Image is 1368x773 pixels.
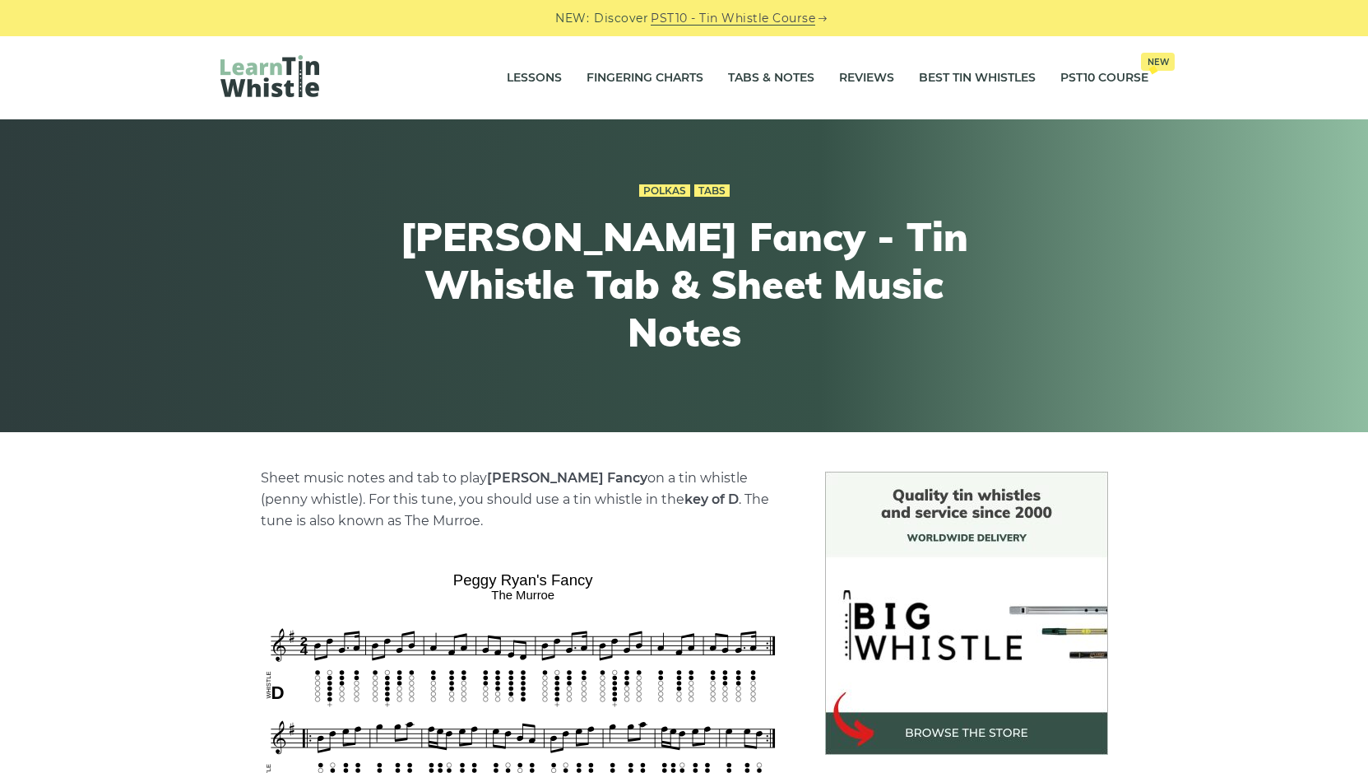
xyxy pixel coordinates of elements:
a: Tabs & Notes [728,58,814,99]
a: Polkas [639,184,690,198]
a: Lessons [507,58,562,99]
a: Best Tin Whistles [919,58,1036,99]
a: PST10 CourseNew [1060,58,1148,99]
img: BigWhistle Tin Whistle Store [825,472,1108,755]
a: Fingering Charts [587,58,703,99]
h1: [PERSON_NAME] Fancy - Tin Whistle Tab & Sheet Music Notes [382,213,987,356]
strong: key of D [684,491,739,507]
p: Sheet music notes and tab to play on a tin whistle (penny whistle). For this tune, you should use... [261,468,786,532]
strong: [PERSON_NAME] Fancy [487,470,647,486]
a: Tabs [694,184,730,198]
span: New [1141,53,1175,71]
img: LearnTinWhistle.com [220,55,319,97]
a: Reviews [839,58,894,99]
